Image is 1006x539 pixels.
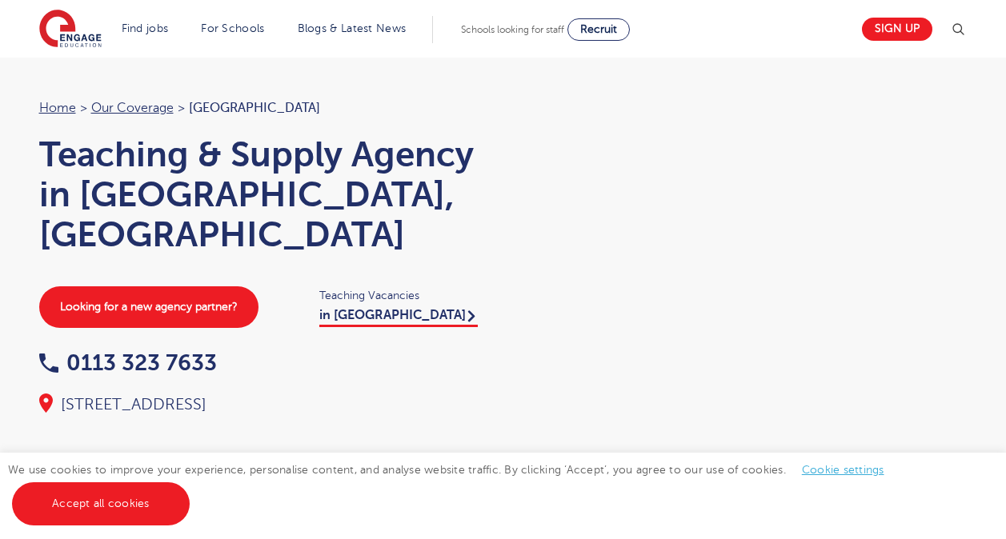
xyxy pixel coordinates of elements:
span: > [80,101,87,115]
a: Looking for a new agency partner? [39,286,259,328]
a: Accept all cookies [12,482,190,525]
span: > [178,101,185,115]
span: We use cookies to improve your experience, personalise content, and analyse website traffic. By c... [8,464,900,509]
h1: Teaching & Supply Agency in [GEOGRAPHIC_DATA], [GEOGRAPHIC_DATA] [39,134,487,254]
nav: breadcrumb [39,98,487,118]
a: Recruit [567,18,630,41]
a: Blogs & Latest News [298,22,407,34]
a: For Schools [201,22,264,34]
span: Recruit [580,23,617,35]
a: Our coverage [91,101,174,115]
span: [GEOGRAPHIC_DATA] [189,101,320,115]
img: Engage Education [39,10,102,50]
span: Teaching Vacancies [319,286,487,305]
a: Home [39,101,76,115]
a: Cookie settings [802,464,884,476]
a: in [GEOGRAPHIC_DATA] [319,308,478,327]
div: [STREET_ADDRESS] [39,393,487,416]
span: Schools looking for staff [461,24,564,35]
a: Find jobs [122,22,169,34]
a: 0113 323 7633 [39,350,217,375]
a: Sign up [862,18,932,41]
